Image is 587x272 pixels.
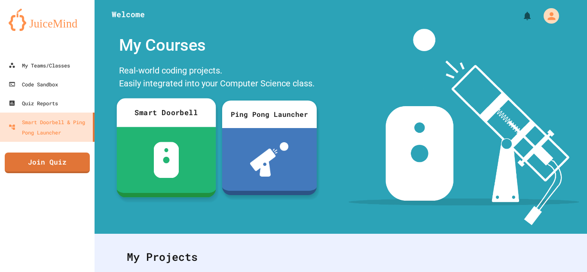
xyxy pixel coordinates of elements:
[116,98,216,127] div: Smart Doorbell
[115,29,321,62] div: My Courses
[115,62,321,94] div: Real-world coding projects. Easily integrated into your Computer Science class.
[9,60,70,70] div: My Teams/Classes
[5,153,90,173] a: Join Quiz
[9,117,89,138] div: Smart Doorbell & Ping Pong Launcher
[250,142,288,177] img: ppl-with-ball.png
[535,6,561,26] div: My Account
[349,29,579,225] img: banner-image-my-projects.png
[9,9,86,31] img: logo-orange.svg
[222,101,317,128] div: Ping Pong Launcher
[9,79,58,89] div: Code Sandbox
[9,98,58,108] div: Quiz Reports
[506,9,535,23] div: My Notifications
[153,142,179,178] img: sdb-white.svg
